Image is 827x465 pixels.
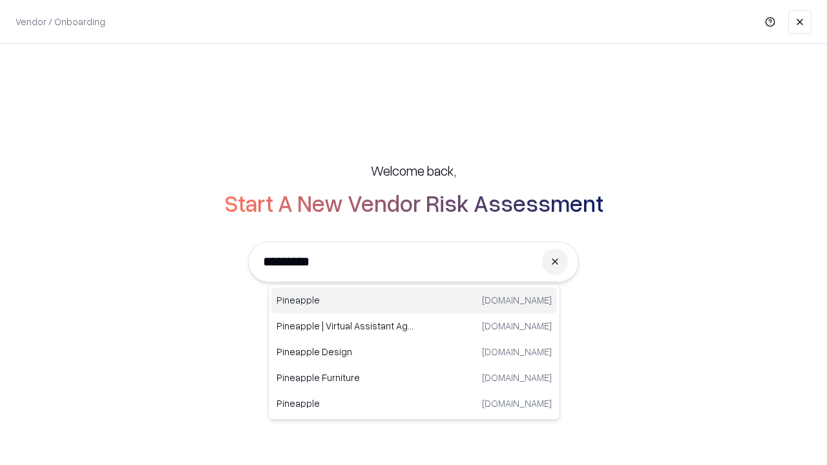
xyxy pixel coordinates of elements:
p: [DOMAIN_NAME] [482,345,552,358]
p: Vendor / Onboarding [16,15,105,28]
p: [DOMAIN_NAME] [482,397,552,410]
div: Suggestions [268,284,560,420]
p: Pineapple Furniture [277,371,414,384]
p: Pineapple Design [277,345,414,358]
h5: Welcome back, [371,161,456,180]
p: [DOMAIN_NAME] [482,371,552,384]
p: Pineapple | Virtual Assistant Agency [277,319,414,333]
p: [DOMAIN_NAME] [482,293,552,307]
p: Pineapple [277,397,414,410]
p: Pineapple [277,293,414,307]
h2: Start A New Vendor Risk Assessment [224,190,603,216]
p: [DOMAIN_NAME] [482,319,552,333]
